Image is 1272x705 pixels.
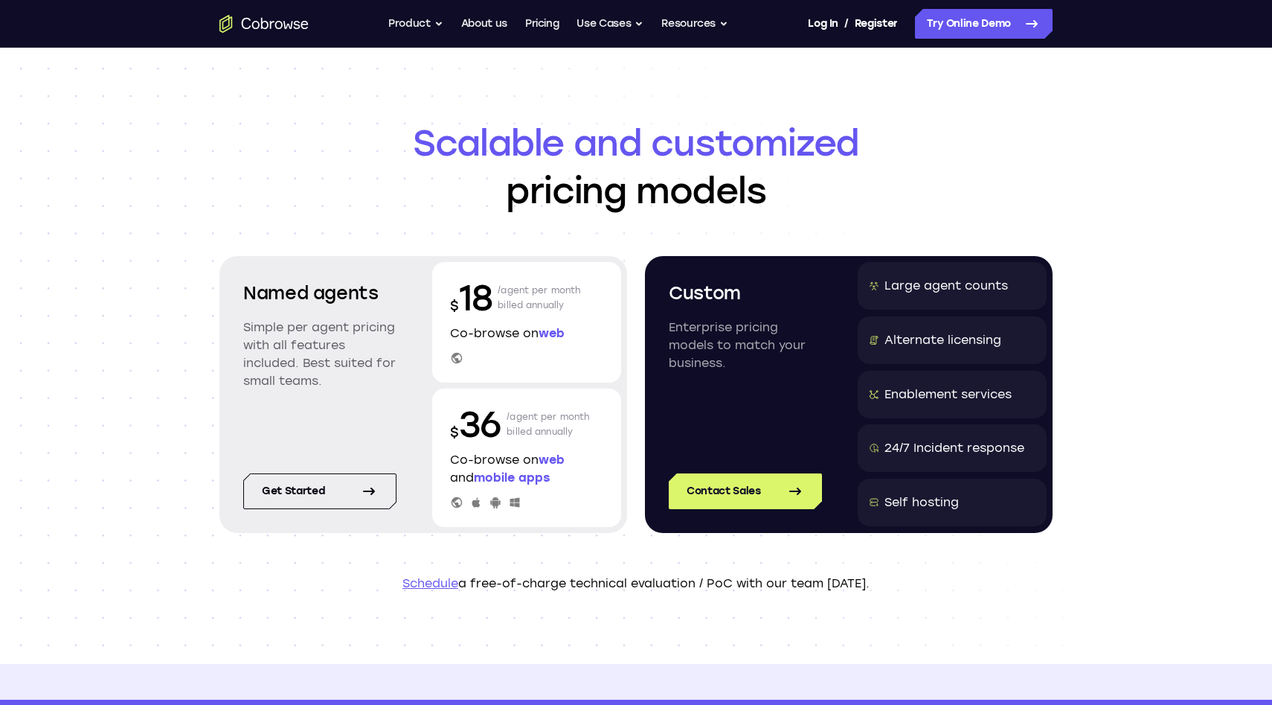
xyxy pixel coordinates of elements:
[884,439,1024,457] div: 24/7 Incident response
[474,470,550,485] span: mobile apps
[539,326,565,340] span: web
[507,401,590,448] p: /agent per month billed annually
[219,575,1053,593] p: a free-of-charge technical evaluation / PoC with our team [DATE].
[539,453,565,467] span: web
[884,331,1001,349] div: Alternate licensing
[219,15,309,33] a: Go to the home page
[450,424,459,441] span: $
[243,473,396,509] a: Get started
[498,274,581,322] p: /agent per month billed annually
[661,9,728,39] button: Resources
[243,319,396,390] p: Simple per agent pricing with all features included. Best suited for small teams.
[450,325,603,342] p: Co-browse on
[461,9,507,39] a: About us
[884,277,1008,295] div: Large agent counts
[525,9,559,39] a: Pricing
[450,451,603,487] p: Co-browse on and
[808,9,838,39] a: Log In
[576,9,643,39] button: Use Cases
[669,319,822,372] p: Enterprise pricing models to match your business.
[243,280,396,307] h2: Named agents
[884,494,959,511] div: Self hosting
[219,119,1053,214] h1: pricing models
[450,298,459,314] span: $
[388,9,443,39] button: Product
[855,9,898,39] a: Register
[915,9,1053,39] a: Try Online Demo
[219,119,1053,167] span: Scalable and customized
[402,576,458,590] a: Schedule
[450,274,492,322] p: 18
[884,386,1012,403] div: Enablement services
[669,280,822,307] h2: Custom
[450,401,501,448] p: 36
[669,473,822,509] a: Contact Sales
[844,15,849,33] span: /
